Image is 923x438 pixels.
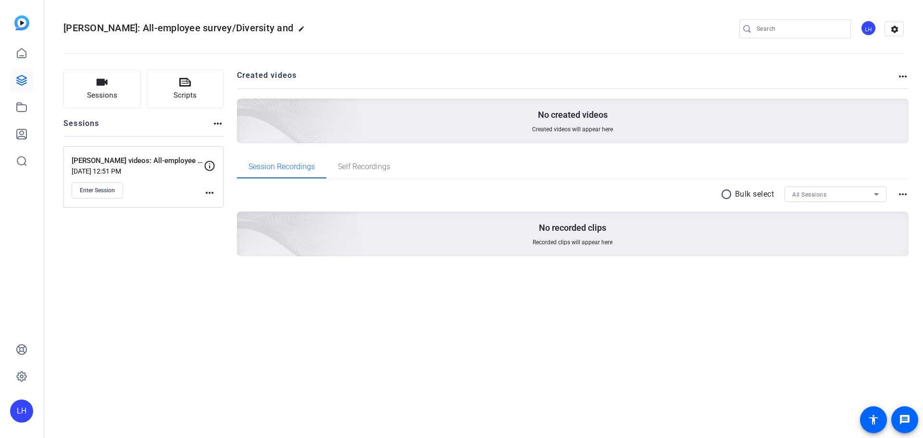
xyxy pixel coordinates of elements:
[129,3,359,212] img: Creted videos background
[298,25,310,37] mat-icon: edit
[533,238,612,246] span: Recorded clips will appear here
[897,188,909,200] mat-icon: more_horiz
[338,163,390,171] span: Self Recordings
[861,20,876,36] div: LH
[899,414,911,425] mat-icon: message
[63,118,100,136] h2: Sessions
[721,188,735,200] mat-icon: radio_button_unchecked
[129,116,359,325] img: embarkstudio-empty-session.png
[212,118,224,129] mat-icon: more_horiz
[87,90,117,101] span: Sessions
[174,90,197,101] span: Scripts
[14,15,29,30] img: blue-gradient.svg
[204,187,215,199] mat-icon: more_horiz
[897,71,909,82] mat-icon: more_horiz
[147,70,224,108] button: Scripts
[735,188,774,200] p: Bulk select
[885,22,904,37] mat-icon: settings
[757,23,843,35] input: Search
[63,70,141,108] button: Sessions
[10,400,33,423] div: LH
[539,222,606,234] p: No recorded clips
[72,167,204,175] p: [DATE] 12:51 PM
[792,191,826,198] span: All Sessions
[532,125,613,133] span: Created videos will appear here
[249,163,315,171] span: Session Recordings
[868,414,879,425] mat-icon: accessibility
[72,155,204,166] p: [PERSON_NAME] videos: All-employee survey/Diversity and inclusion
[72,182,123,199] button: Enter Session
[237,70,898,88] h2: Created videos
[538,109,608,121] p: No created videos
[80,187,115,194] span: Enter Session
[63,22,293,34] span: [PERSON_NAME]: All-employee survey/Diversity and
[861,20,877,37] ngx-avatar: Lindsey Henry-Moss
